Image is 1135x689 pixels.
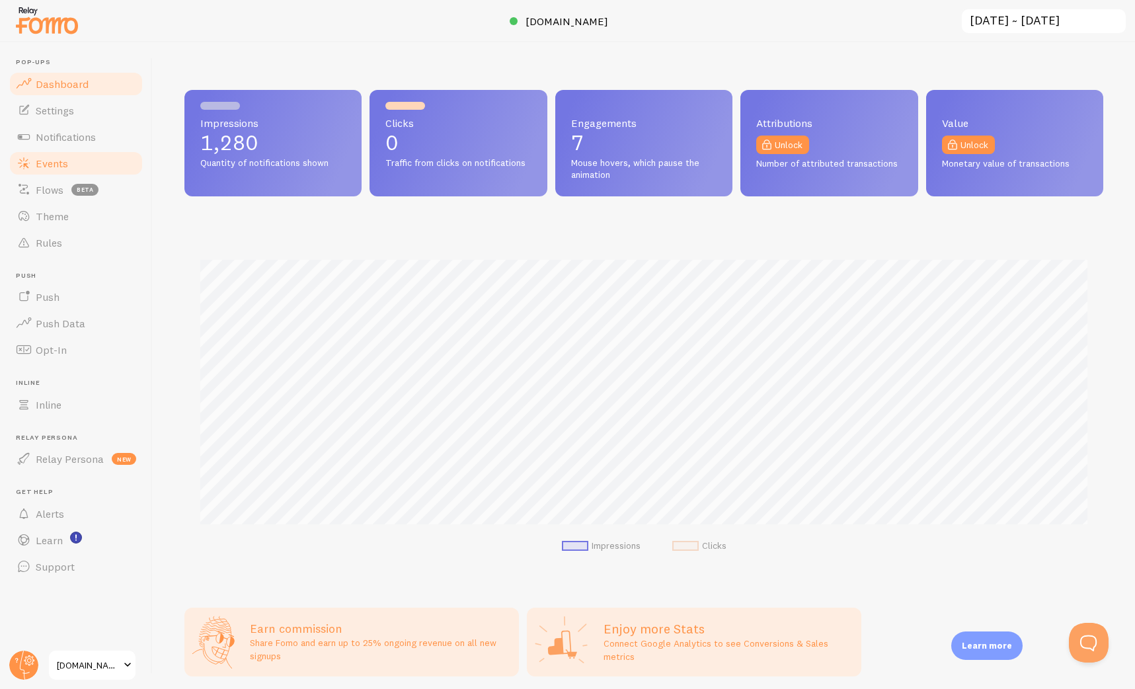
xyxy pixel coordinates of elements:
[16,488,144,497] span: Get Help
[16,58,144,67] span: Pop-ups
[71,184,98,196] span: beta
[527,608,861,676] a: Enjoy more Stats Connect Google Analytics to see Conversions & Sales metrics
[36,77,89,91] span: Dashboard
[112,453,136,465] span: new
[8,553,144,580] a: Support
[604,620,853,637] h2: Enjoy more Stats
[604,637,853,663] p: Connect Google Analytics to see Conversions & Sales metrics
[36,317,85,330] span: Push Data
[70,532,82,544] svg: <p>Watch New Feature Tutorials!</p>
[36,534,63,547] span: Learn
[250,636,511,663] p: Share Fomo and earn up to 25% ongoing revenue on all new signups
[57,657,120,673] span: [DOMAIN_NAME]
[756,136,809,154] a: Unlock
[385,118,531,128] span: Clicks
[8,97,144,124] a: Settings
[8,527,144,553] a: Learn
[1069,623,1109,663] iframe: Help Scout Beacon - Open
[16,272,144,280] span: Push
[8,310,144,337] a: Push Data
[36,343,67,356] span: Opt-In
[571,118,717,128] span: Engagements
[36,183,63,196] span: Flows
[951,631,1023,660] div: Learn more
[8,177,144,203] a: Flows beta
[36,157,68,170] span: Events
[942,158,1087,170] span: Monetary value of transactions
[36,104,74,117] span: Settings
[962,639,1012,652] p: Learn more
[8,124,144,150] a: Notifications
[200,157,346,169] span: Quantity of notifications shown
[385,132,531,153] p: 0
[8,337,144,363] a: Opt-In
[36,290,59,304] span: Push
[8,229,144,256] a: Rules
[942,118,1087,128] span: Value
[756,118,902,128] span: Attributions
[942,136,995,154] a: Unlock
[36,507,64,520] span: Alerts
[562,540,641,552] li: Impressions
[36,452,104,466] span: Relay Persona
[16,434,144,442] span: Relay Persona
[571,132,717,153] p: 7
[8,446,144,472] a: Relay Persona new
[571,157,717,181] span: Mouse hovers, which pause the animation
[36,236,62,249] span: Rules
[36,560,75,573] span: Support
[250,621,511,636] h3: Earn commission
[200,118,346,128] span: Impressions
[8,501,144,527] a: Alerts
[385,157,531,169] span: Traffic from clicks on notifications
[14,3,80,37] img: fomo-relay-logo-orange.svg
[200,132,346,153] p: 1,280
[535,616,588,669] img: Google Analytics
[8,150,144,177] a: Events
[8,284,144,310] a: Push
[36,130,96,143] span: Notifications
[756,158,902,170] span: Number of attributed transactions
[48,649,137,681] a: [DOMAIN_NAME]
[16,379,144,387] span: Inline
[8,391,144,418] a: Inline
[36,210,69,223] span: Theme
[672,540,726,552] li: Clicks
[8,203,144,229] a: Theme
[8,71,144,97] a: Dashboard
[36,398,61,411] span: Inline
